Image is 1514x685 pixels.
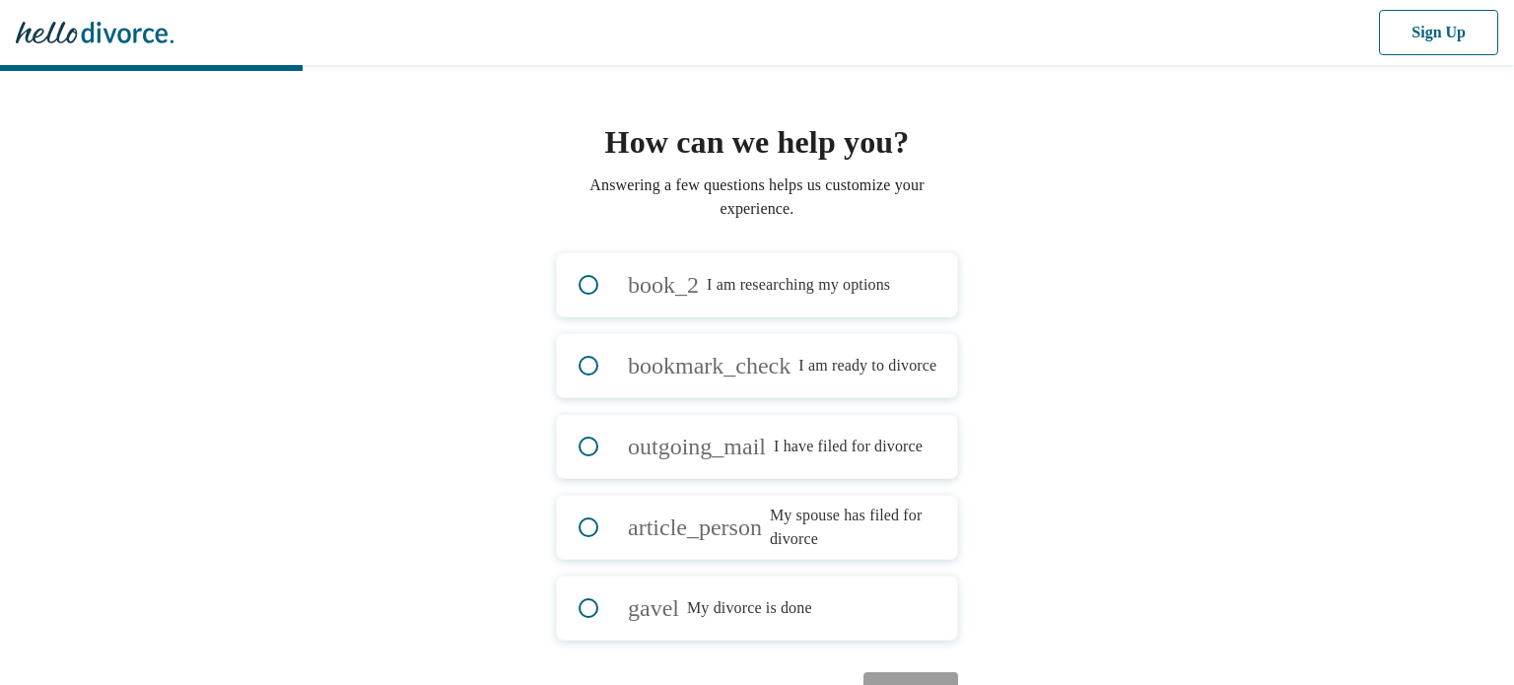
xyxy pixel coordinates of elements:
[707,273,910,297] span: I am researching my options
[774,435,933,458] span: I have filed for divorce
[770,504,957,551] span: My spouse has filed for divorce
[628,515,762,539] span: article_person
[1375,10,1498,55] button: Sign Up
[687,596,822,620] span: My divorce is done
[798,354,948,377] span: I am ready to divorce
[628,435,766,458] span: outgoing_mail
[556,173,958,221] p: Answering a few questions helps us customize your experience.
[628,273,699,297] span: book_2
[628,596,679,620] span: gavel
[556,118,958,166] h1: How can we help you?
[16,13,173,52] img: Hello Divorce Logo
[628,354,791,377] span: bookmark_check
